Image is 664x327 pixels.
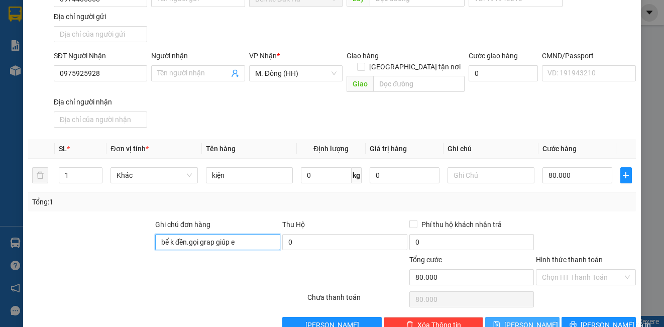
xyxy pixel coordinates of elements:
[365,61,465,72] span: [GEOGRAPHIC_DATA] tận nơi
[444,139,538,159] th: Ghi chú
[282,221,305,229] span: Thu Hộ
[347,76,373,92] span: Giao
[151,50,245,61] div: Người nhận
[110,145,148,153] span: Đơn vị tính
[373,76,465,92] input: Dọc đường
[231,69,239,77] span: user-add
[206,167,293,183] input: VD: Bàn, Ghế
[249,52,277,60] span: VP Nhận
[54,50,147,61] div: SĐT Người Nhận
[370,145,407,153] span: Giá trị hàng
[155,234,280,250] input: Ghi chú đơn hàng
[54,26,147,42] input: Địa chỉ của người gửi
[32,167,48,183] button: delete
[542,145,577,153] span: Cước hàng
[117,168,191,183] span: Khác
[370,167,439,183] input: 0
[542,50,635,61] div: CMND/Passport
[352,167,362,183] span: kg
[59,145,67,153] span: SL
[32,196,257,207] div: Tổng: 1
[206,145,236,153] span: Tên hàng
[469,52,518,60] label: Cước giao hàng
[54,11,147,22] div: Địa chỉ người gửi
[409,256,442,264] span: Tổng cước
[620,167,632,183] button: plus
[417,219,506,230] span: Phí thu hộ khách nhận trả
[347,52,379,60] span: Giao hàng
[313,145,349,153] span: Định lượng
[155,221,210,229] label: Ghi chú đơn hàng
[54,96,147,107] div: Địa chỉ người nhận
[54,112,147,128] input: Địa chỉ của người nhận
[536,256,603,264] label: Hình thức thanh toán
[255,66,337,81] span: M. Đông (HH)
[469,65,538,81] input: Cước giao hàng
[448,167,534,183] input: Ghi Chú
[306,292,408,309] div: Chưa thanh toán
[621,171,631,179] span: plus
